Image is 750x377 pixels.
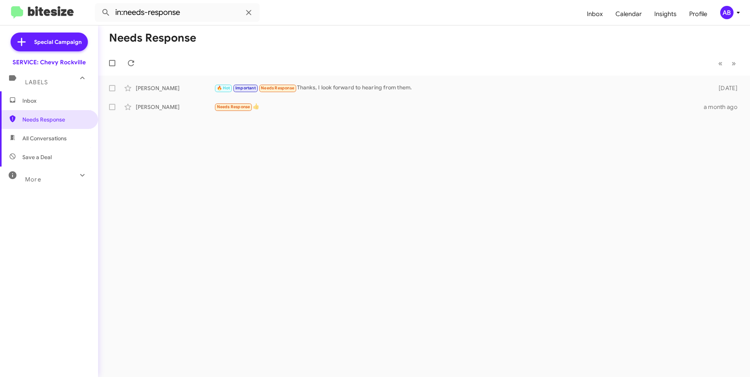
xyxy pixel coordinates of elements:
span: Inbox [22,97,89,105]
input: Search [95,3,260,22]
div: SERVICE: Chevy Rockville [13,58,86,66]
button: Next [727,55,741,71]
div: a month ago [704,103,744,111]
button: AB [714,6,741,19]
span: Save a Deal [22,153,52,161]
span: All Conversations [22,134,67,142]
span: Needs Response [217,104,250,109]
a: Calendar [609,3,648,25]
span: 🔥 Hot [217,85,230,91]
a: Insights [648,3,683,25]
div: [PERSON_NAME] [136,84,214,92]
a: Profile [683,3,714,25]
span: Important [235,85,256,91]
div: [PERSON_NAME] [136,103,214,111]
div: [DATE] [706,84,744,92]
div: Thanks, I look forward to hearing from them. [214,83,706,92]
a: Special Campaign [11,33,88,51]
div: AB [720,6,734,19]
nav: Page navigation example [714,55,741,71]
span: Labels [25,79,48,86]
a: Inbox [581,3,609,25]
h1: Needs Response [109,32,196,44]
span: « [718,58,723,68]
span: Needs Response [261,85,294,91]
span: » [732,58,736,68]
span: Special Campaign [34,38,82,46]
div: 👍 [214,102,704,111]
span: Needs Response [22,116,89,123]
span: More [25,176,41,183]
button: Previous [714,55,727,71]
